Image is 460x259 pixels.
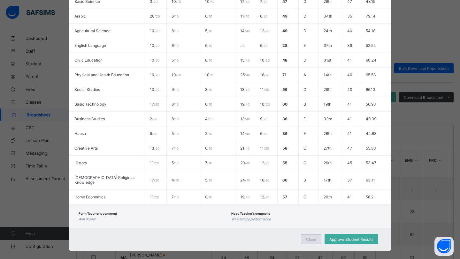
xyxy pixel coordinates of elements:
[174,195,179,199] span: / 10
[282,14,287,18] span: 49
[303,131,306,136] span: E
[154,73,159,77] span: / 20
[324,72,332,77] span: 14th
[303,195,306,199] span: C
[347,146,352,151] span: 47
[240,44,245,48] span: / 40
[260,131,267,136] span: 6
[245,73,250,77] span: / 40
[154,58,159,62] span: / 20
[74,58,103,63] span: Civic Education
[366,146,376,151] span: 55.53
[231,217,271,221] i: An average performance
[172,195,179,199] span: 7
[260,87,269,92] span: 11
[174,161,179,165] span: / 10
[150,58,159,63] span: 10
[347,58,352,63] span: 41
[245,117,250,121] span: / 40
[366,72,376,77] span: 65.58
[74,160,87,165] span: History
[152,117,157,121] span: / 20
[324,102,331,107] span: 19th
[174,44,179,48] span: / 10
[207,195,212,199] span: / 10
[303,160,306,165] span: C
[207,88,212,92] span: / 10
[260,160,269,165] span: 12
[174,102,179,106] span: / 10
[150,160,159,165] span: 11
[303,72,306,77] span: A
[282,28,287,33] span: 49
[174,117,179,121] span: / 10
[347,102,352,107] span: 41
[260,178,269,182] span: 16
[240,178,250,182] span: 24
[324,131,332,136] span: 26th
[347,195,352,199] span: 41
[282,43,287,48] span: 28
[150,116,157,121] span: 2
[324,87,332,92] span: 29th
[207,58,212,62] span: / 10
[150,131,157,136] span: 9
[244,146,249,150] span: / 40
[207,44,212,48] span: / 10
[303,43,306,48] span: E
[366,14,375,18] span: 79.14
[324,178,331,182] span: 17th
[244,58,249,62] span: / 40
[207,29,212,33] span: / 10
[172,160,179,165] span: 5
[74,131,86,136] span: Hausa
[303,146,306,151] span: C
[262,14,267,18] span: / 20
[324,160,332,165] span: 26th
[74,102,106,107] span: Basic Technology
[205,146,212,151] span: 6
[262,132,267,136] span: / 20
[174,146,179,150] span: / 10
[282,58,287,63] span: 48
[150,72,159,77] span: 10
[347,160,352,165] span: 45
[205,14,212,18] span: 6
[205,160,212,165] span: 7
[366,87,375,92] span: 66.13
[74,195,105,199] span: Home Economics
[208,117,212,121] span: / 10
[264,29,269,33] span: / 20
[244,195,249,199] span: / 40
[282,102,287,107] span: 60
[74,43,106,48] span: English Language
[324,43,332,48] span: 37th
[303,14,306,18] span: D
[172,14,179,18] span: 6
[366,102,376,107] span: 56.93
[262,44,267,48] span: / 20
[264,195,269,199] span: / 20
[347,178,352,182] span: 37
[366,28,375,33] span: 54.18
[260,102,270,107] span: 10
[260,195,269,199] span: 12
[207,14,212,18] span: / 10
[240,102,249,107] span: 19
[329,237,373,242] span: Approve Student Results
[282,178,287,182] span: 66
[172,43,179,48] span: 6
[172,131,179,136] span: 5
[205,87,212,92] span: 8
[231,212,270,215] span: Head Teacher's comment
[347,43,352,48] span: 39
[366,178,375,182] span: 63.11
[154,146,159,150] span: / 20
[347,72,352,77] span: 40
[262,117,267,121] span: / 20
[282,87,287,92] span: 56
[240,58,249,63] span: 15
[172,146,179,151] span: 7
[434,237,454,256] button: Open asap
[172,178,179,182] span: 4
